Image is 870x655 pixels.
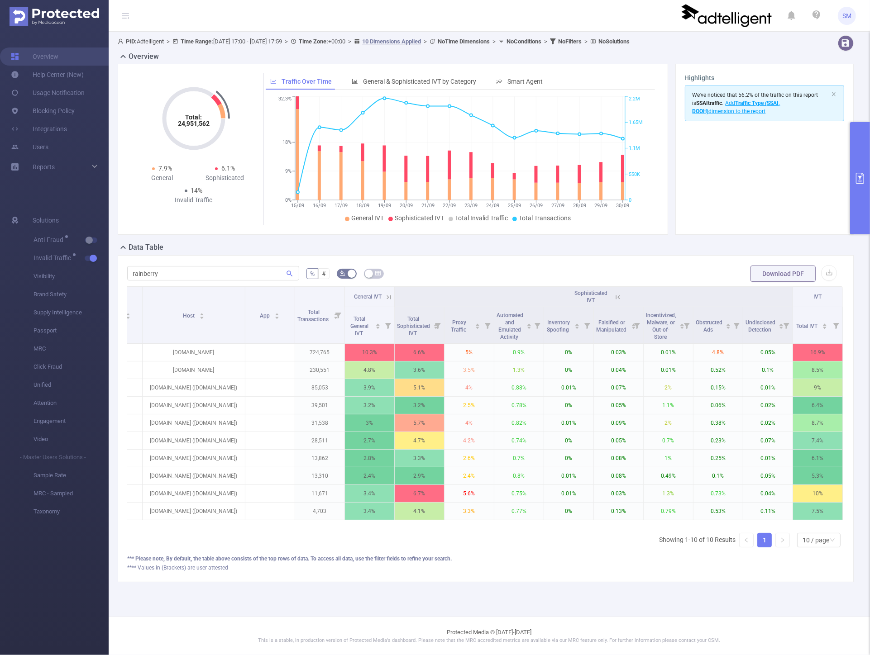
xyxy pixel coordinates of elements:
p: 9% [793,379,842,396]
tspan: 550K [629,171,640,177]
p: 0.38% [693,414,743,432]
p: 4.2% [445,432,494,449]
a: Blocking Policy [11,102,75,120]
tspan: 0 [629,197,631,203]
b: SSAI traffic [697,100,722,106]
span: Engagement [33,412,109,430]
i: icon: caret-up [125,312,130,314]
p: 0.05% [743,467,793,484]
p: 0% [544,361,593,379]
span: MRC [33,340,109,358]
p: 28,511 [295,432,344,449]
tspan: 24/09 [487,203,500,209]
i: icon: caret-down [526,325,531,328]
span: Video [33,430,109,448]
p: 0.8% [494,467,544,484]
p: [DOMAIN_NAME] ([DOMAIN_NAME]) [143,414,245,432]
span: Sophisticated IVT [395,214,444,222]
p: 10.3% [345,344,394,361]
p: 0% [544,503,593,520]
tspan: 16/09 [313,203,326,209]
h2: Overview [129,51,159,62]
p: 0% [544,397,593,414]
span: > [421,38,430,45]
span: # [322,270,326,277]
p: 4.8% [345,361,394,379]
i: icon: line-chart [270,78,277,85]
i: Filter menu [431,307,444,343]
p: 0.05% [743,344,793,361]
i: icon: bar-chart [352,78,358,85]
p: 0% [544,450,593,467]
i: Filter menu [382,307,394,343]
i: icon: caret-down [679,325,684,328]
li: 1 [757,533,772,547]
a: Overview [11,47,58,66]
p: 6.1% [793,450,842,467]
p: 0.74% [494,432,544,449]
p: 5.7% [395,414,444,432]
span: Proxy Traffic [451,319,468,333]
div: Sort [822,322,827,327]
p: 85,053 [295,379,344,396]
p: 0.03% [594,485,643,502]
i: Filter menu [680,307,693,343]
span: Total Transactions [297,309,330,323]
div: **** Values in (Brackets) are user attested [127,564,844,572]
p: 0.79% [644,503,693,520]
tspan: 1.1M [629,146,640,152]
p: 3.3% [445,503,494,520]
i: icon: right [780,537,785,543]
span: Smart Agent [507,78,543,85]
p: 0.01% [544,467,593,484]
i: icon: caret-up [575,322,580,325]
h2: Data Table [129,242,163,253]
p: 0.25% [693,450,743,467]
span: Add dimension to the report [693,100,780,114]
span: > [490,38,498,45]
h3: Highlights [685,73,845,83]
p: 0.73% [693,485,743,502]
p: 3.5% [445,361,494,379]
span: Undisclosed Detection [746,319,775,333]
p: 0.49% [644,467,693,484]
img: Protected Media [10,7,99,26]
tspan: 19/09 [378,203,391,209]
tspan: 22/09 [443,203,456,209]
i: icon: caret-down [475,325,480,328]
tspan: 32.3% [278,96,292,102]
p: 2.7% [345,432,394,449]
i: Filter menu [830,307,842,343]
p: 2.8% [345,450,394,467]
p: 3.6% [395,361,444,379]
p: 7.5% [793,503,842,520]
span: We've noticed that 56.2% of the traffic on this report is . [693,92,818,114]
p: 3.2% [395,397,444,414]
i: icon: caret-down [199,315,204,318]
li: Next Page [775,533,790,547]
p: 0.02% [743,397,793,414]
p: 0.82% [494,414,544,432]
p: 2.4% [445,467,494,484]
span: Sample Rate [33,466,109,484]
tspan: 2.2M [629,96,640,102]
span: Inventory Spoofing [547,319,571,333]
p: 4.1% [395,503,444,520]
span: Unified [33,376,109,394]
p: 1.1% [644,397,693,414]
tspan: 24,951,562 [178,120,210,127]
p: 4% [445,414,494,432]
p: 2% [644,414,693,432]
li: Showing 1-10 of 10 Results [659,533,736,547]
p: 0.04% [743,485,793,502]
p: 0.23% [693,432,743,449]
p: 0.01% [544,379,593,396]
p: 0.7% [644,432,693,449]
i: icon: bg-colors [340,271,345,276]
tspan: 18% [282,140,292,146]
b: PID: [126,38,137,45]
span: Total Invalid Traffic [455,214,508,222]
p: [DOMAIN_NAME] ([DOMAIN_NAME]) [143,503,245,520]
tspan: 30/09 [617,203,630,209]
i: Filter menu [581,307,593,343]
